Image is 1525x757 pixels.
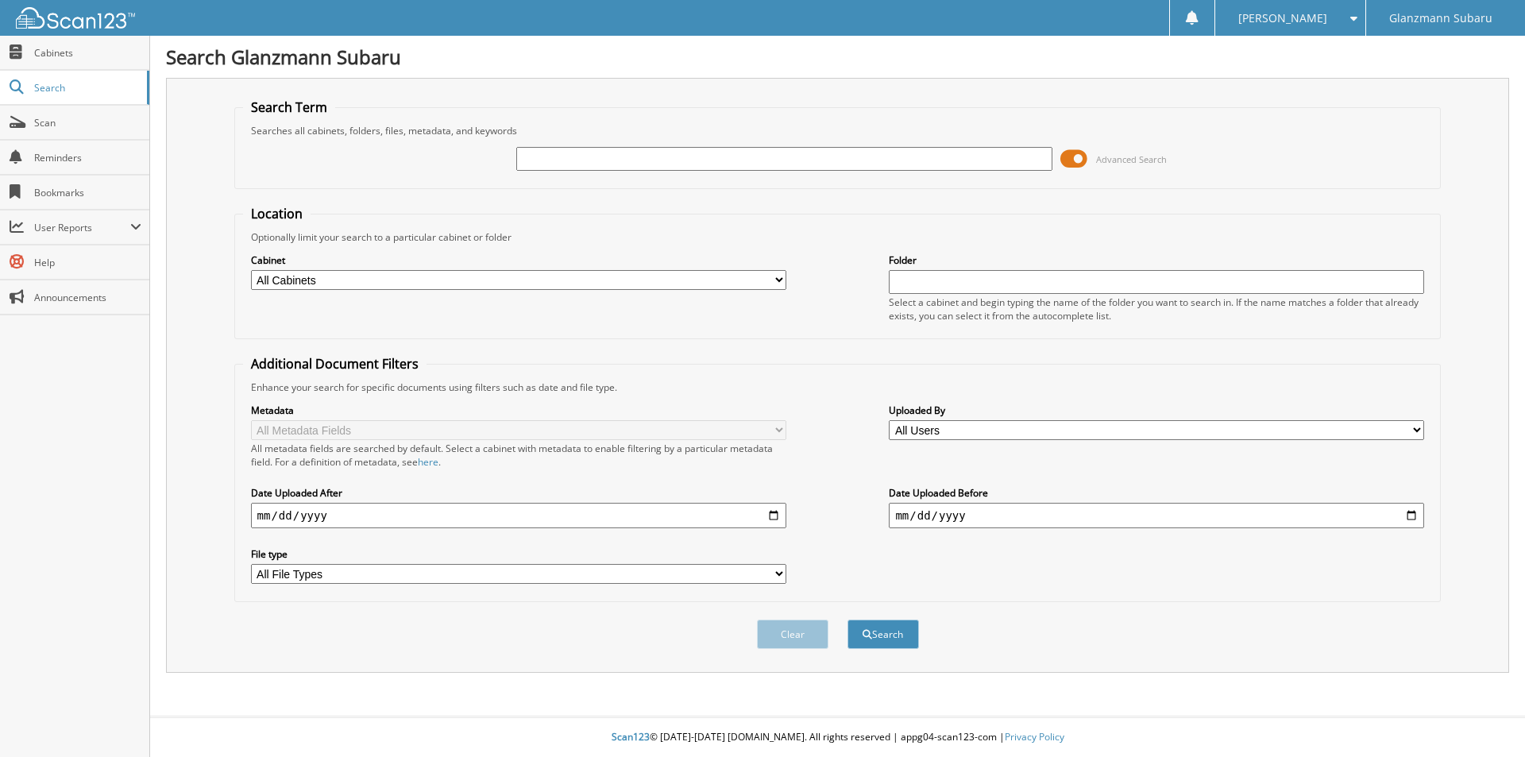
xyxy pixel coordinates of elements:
legend: Additional Document Filters [243,355,427,373]
label: File type [251,547,786,561]
button: Clear [757,620,828,649]
input: end [889,503,1424,528]
label: Metadata [251,404,786,417]
span: Glanzmann Subaru [1389,14,1492,23]
legend: Search Term [243,98,335,116]
div: Searches all cabinets, folders, files, metadata, and keywords [243,124,1433,137]
span: [PERSON_NAME] [1238,14,1327,23]
div: Enhance your search for specific documents using filters such as date and file type. [243,380,1433,394]
span: Advanced Search [1096,153,1167,165]
div: Optionally limit your search to a particular cabinet or folder [243,230,1433,244]
span: Help [34,256,141,269]
label: Cabinet [251,253,786,267]
button: Search [847,620,919,649]
span: Reminders [34,151,141,164]
label: Date Uploaded Before [889,486,1424,500]
span: Scan123 [612,730,650,743]
span: User Reports [34,221,130,234]
div: Select a cabinet and begin typing the name of the folder you want to search in. If the name match... [889,295,1424,322]
span: Cabinets [34,46,141,60]
legend: Location [243,205,311,222]
label: Folder [889,253,1424,267]
span: Bookmarks [34,186,141,199]
input: start [251,503,786,528]
label: Date Uploaded After [251,486,786,500]
div: All metadata fields are searched by default. Select a cabinet with metadata to enable filtering b... [251,442,786,469]
a: Privacy Policy [1005,730,1064,743]
div: © [DATE]-[DATE] [DOMAIN_NAME]. All rights reserved | appg04-scan123-com | [150,718,1525,757]
span: Announcements [34,291,141,304]
label: Uploaded By [889,404,1424,417]
a: here [418,455,438,469]
span: Search [34,81,139,95]
span: Scan [34,116,141,129]
h1: Search Glanzmann Subaru [166,44,1509,70]
img: scan123-logo-white.svg [16,7,135,29]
